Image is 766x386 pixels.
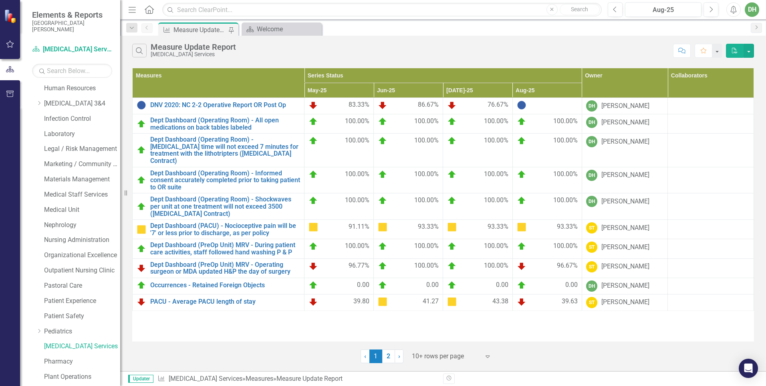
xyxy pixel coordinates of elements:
[308,117,318,126] img: On Target
[586,280,597,292] div: DH
[44,342,120,351] a: [MEDICAL_DATA] Services
[133,167,304,193] td: Double-Click to Edit Right Click for Context Menu
[162,3,602,17] input: Search ClearPoint...
[378,222,387,232] img: Caution
[244,24,320,34] a: Welcome
[44,281,120,291] a: Pastoral Care
[447,117,457,126] img: On Target
[586,136,597,147] div: DH
[443,278,512,294] td: Double-Click to Edit
[586,261,597,272] div: ST
[133,98,304,114] td: Double-Click to Edit Right Click for Context Menu
[418,222,439,232] span: 93.33%
[447,222,457,232] img: Caution
[378,297,387,307] img: Caution
[150,196,300,217] a: Dept Dashboard (Operating Room) - Shockwaves per unit at one treatment will not exceed 3500 ([MED...
[447,242,457,251] img: On Target
[345,117,369,126] span: 100.00%
[625,2,701,17] button: Aug-25
[447,297,457,307] img: Caution
[517,196,526,205] img: On Target
[601,298,649,307] div: [PERSON_NAME]
[137,100,146,110] img: No Information
[137,119,146,129] img: On Target
[173,25,226,35] div: Measure Update Report
[44,251,120,260] a: Organizational Excellence
[44,221,120,230] a: Nephrology
[349,100,369,110] span: 83.33%
[601,281,649,291] div: [PERSON_NAME]
[345,242,369,251] span: 100.00%
[137,145,146,155] img: On Target
[484,242,508,251] span: 100.00%
[484,261,508,271] span: 100.00%
[447,100,457,110] img: Below Plan
[137,225,146,234] img: Caution
[484,196,508,205] span: 100.00%
[557,261,578,271] span: 96.67%
[414,196,439,205] span: 100.00%
[447,196,457,205] img: On Target
[308,196,318,205] img: On Target
[414,261,439,271] span: 100.00%
[745,2,759,17] button: DH
[414,242,439,251] span: 100.00%
[349,261,369,271] span: 96.77%
[601,262,649,271] div: [PERSON_NAME]
[151,51,236,57] div: [MEDICAL_DATA] Services
[484,136,508,146] span: 100.00%
[133,134,304,167] td: Double-Click to Edit Right Click for Context Menu
[128,375,153,383] span: Updater
[308,242,318,251] img: On Target
[44,357,120,366] a: Pharmacy
[44,327,120,336] a: Pediatrics
[586,242,597,253] div: ST
[517,222,526,232] img: Caution
[586,170,597,181] div: DH
[512,278,582,294] td: Double-Click to Edit
[150,117,300,131] a: Dept Dashboard (Operating Room) - All open medications on back tables labeled
[553,196,578,205] span: 100.00%
[517,170,526,179] img: On Target
[553,242,578,251] span: 100.00%
[586,117,597,128] div: DH
[382,349,395,363] a: 2
[44,372,120,382] a: Plant Operations
[345,196,369,205] span: 100.00%
[492,297,508,307] span: 43.38
[586,222,597,234] div: ST
[739,359,758,378] div: Open Intercom Messenger
[308,136,318,146] img: On Target
[44,99,120,108] a: [MEDICAL_DATA] 3&4
[601,243,649,252] div: [PERSON_NAME]
[484,170,508,179] span: 100.00%
[378,170,387,179] img: On Target
[137,280,146,290] img: On Target
[517,242,526,251] img: On Target
[378,196,387,205] img: On Target
[349,222,369,232] span: 91.11%
[557,222,578,232] span: 93.33%
[565,280,578,290] span: 0.00
[484,117,508,126] span: 100.00%
[426,280,439,290] span: 0.00
[496,280,508,290] span: 0.00
[571,6,588,12] span: Search
[44,130,120,139] a: Laboratory
[133,239,304,258] td: Double-Click to Edit Right Click for Context Menu
[137,202,146,211] img: On Target
[308,297,318,307] img: Below Plan
[553,136,578,146] span: 100.00%
[44,114,120,124] a: Infection Control
[44,266,120,275] a: Outpatient Nursing Clinic
[447,170,457,179] img: On Target
[447,280,457,290] img: On Target
[517,100,526,110] img: No Information
[44,144,120,154] a: Legal / Risk Management
[357,280,369,290] span: 0.00
[308,261,318,271] img: Below Plan
[137,244,146,254] img: On Target
[44,175,120,184] a: Materials Management
[488,100,508,110] span: 76.67%
[133,294,304,311] td: Double-Click to Edit Right Click for Context Menu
